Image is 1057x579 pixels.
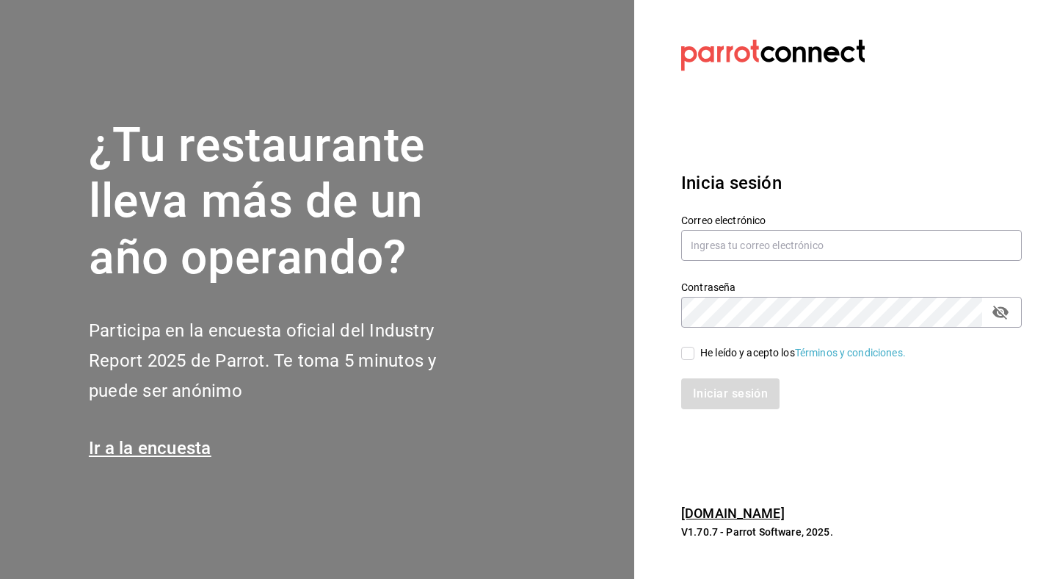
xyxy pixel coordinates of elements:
h3: Inicia sesión [681,170,1022,196]
a: [DOMAIN_NAME] [681,506,785,521]
a: Términos y condiciones. [795,347,906,359]
label: Contraseña [681,281,1022,292]
a: Ir a la encuesta [89,438,211,458]
h2: Participa en la encuesta oficial del Industry Report 2025 de Parrot. Te toma 5 minutos y puede se... [89,316,485,406]
label: Correo electrónico [681,215,1022,225]
input: Ingresa tu correo electrónico [681,230,1022,261]
div: He leído y acepto los [700,345,906,361]
button: passwordField [988,300,1013,325]
p: V1.70.7 - Parrot Software, 2025. [681,525,1022,539]
h1: ¿Tu restaurante lleva más de un año operando? [89,118,485,287]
